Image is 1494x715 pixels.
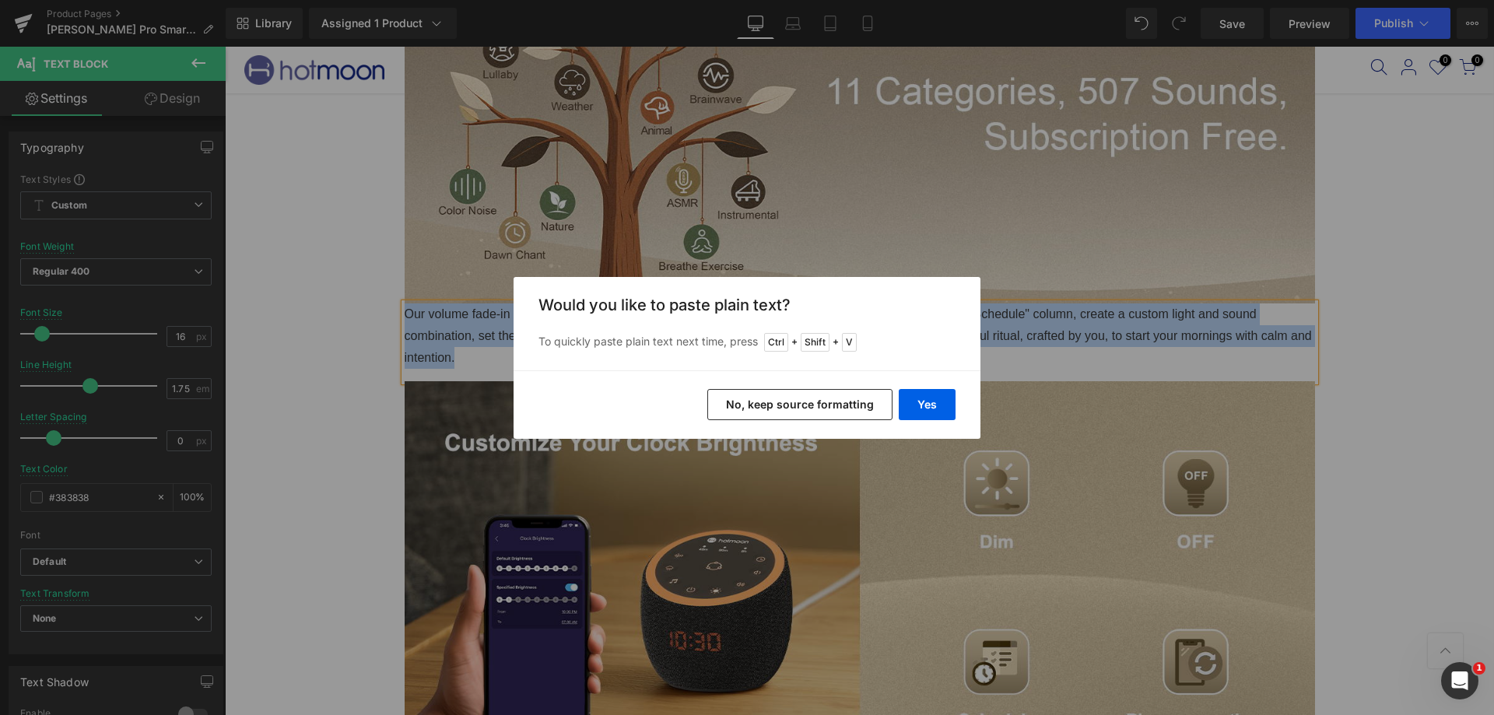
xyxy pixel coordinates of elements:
[801,333,829,352] span: Shift
[538,333,956,352] p: To quickly paste plain text next time, press
[899,389,956,420] button: Yes
[538,296,956,314] h3: Would you like to paste plain text?
[764,333,788,352] span: Ctrl
[791,335,798,350] span: +
[1473,662,1485,675] span: 1
[842,333,857,352] span: V
[833,335,839,350] span: +
[1441,662,1478,699] iframe: Intercom live chat
[180,257,1090,322] p: Our volume fade-in mode starts with a soft sound, gradually increasing to ease you into the day. ...
[707,389,893,420] button: No, keep source formatting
